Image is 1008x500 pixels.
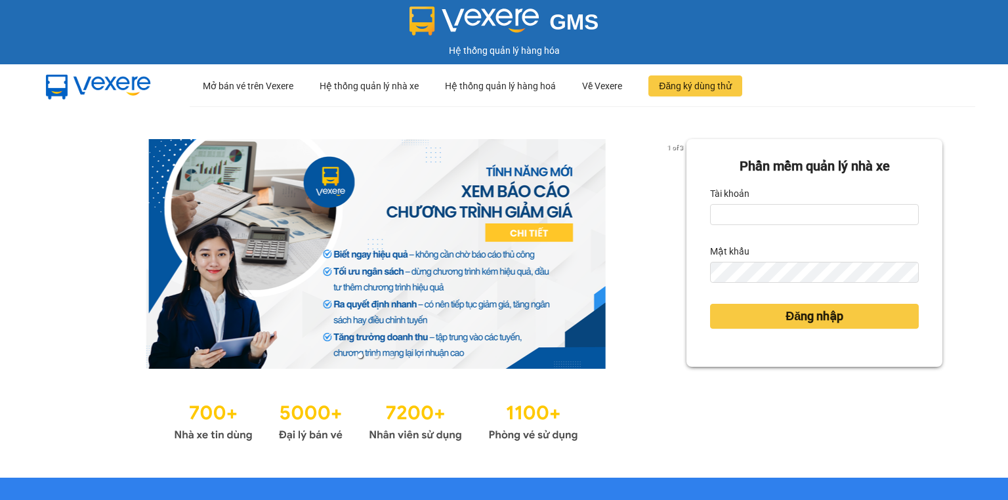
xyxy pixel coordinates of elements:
li: slide item 1 [358,353,363,358]
input: Tài khoản [710,204,919,225]
button: Đăng ký dùng thử [648,75,742,96]
li: slide item 2 [373,353,379,358]
img: logo 2 [409,7,539,35]
div: Hệ thống quản lý hàng hóa [3,43,1005,58]
label: Tài khoản [710,183,749,204]
img: Statistics.png [174,395,578,445]
div: Hệ thống quản lý hàng hoá [445,65,556,107]
p: 1 of 3 [663,139,686,156]
label: Mật khẩu [710,241,749,262]
input: Mật khẩu [710,262,919,283]
div: Mở bán vé trên Vexere [203,65,293,107]
li: slide item 3 [389,353,394,358]
button: previous slide / item [66,139,84,369]
div: Hệ thống quản lý nhà xe [320,65,419,107]
img: mbUUG5Q.png [33,64,164,108]
button: next slide / item [668,139,686,369]
div: Về Vexere [582,65,622,107]
div: Phần mềm quản lý nhà xe [710,156,919,177]
a: GMS [409,20,599,30]
button: Đăng nhập [710,304,919,329]
span: Đăng nhập [786,307,843,325]
span: Đăng ký dùng thử [659,79,732,93]
span: GMS [549,10,598,34]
